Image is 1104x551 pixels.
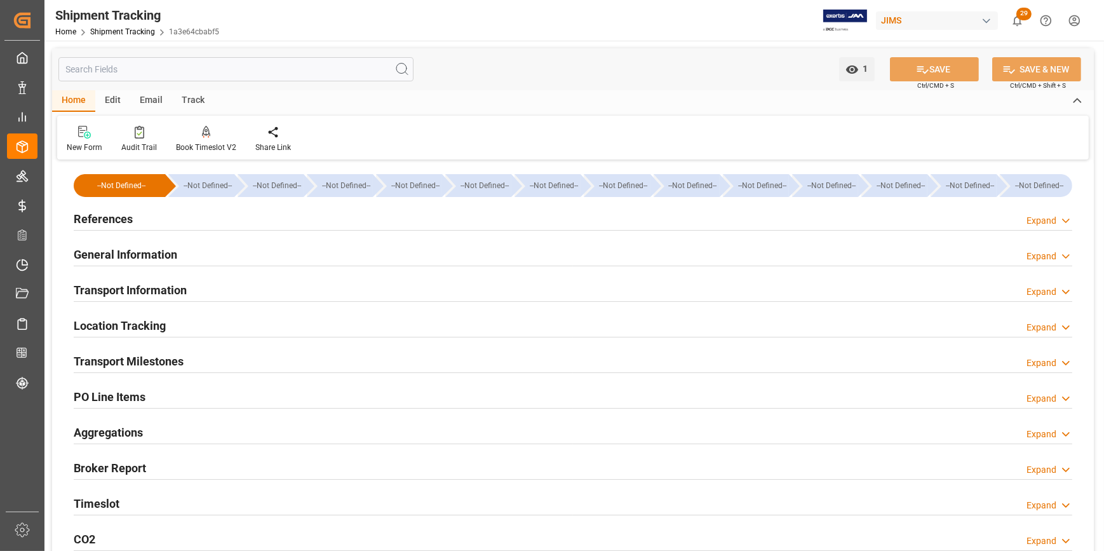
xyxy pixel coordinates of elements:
[527,174,581,197] div: --Not Defined--
[859,64,868,74] span: 1
[52,90,95,112] div: Home
[890,57,979,81] button: SAVE
[1010,81,1066,90] span: Ctrl/CMD + Shift + S
[823,10,867,32] img: Exertis%20JAM%20-%20Email%20Logo.jpg_1722504956.jpg
[95,90,130,112] div: Edit
[250,174,304,197] div: --Not Defined--
[55,27,76,36] a: Home
[805,174,858,197] div: --Not Defined--
[130,90,172,112] div: Email
[1000,174,1072,197] div: --Not Defined--
[255,142,291,153] div: Share Link
[445,174,511,197] div: --Not Defined--
[74,424,143,441] h2: Aggregations
[874,174,927,197] div: --Not Defined--
[515,174,581,197] div: --Not Defined--
[74,353,184,370] h2: Transport Milestones
[861,174,927,197] div: --Not Defined--
[307,174,373,197] div: --Not Defined--
[74,282,187,299] h2: Transport Information
[55,6,219,25] div: Shipment Tracking
[584,174,650,197] div: --Not Defined--
[181,174,234,197] div: --Not Defined--
[90,27,155,36] a: Shipment Tracking
[58,57,414,81] input: Search Fields
[67,142,102,153] div: New Form
[1027,499,1056,512] div: Expand
[1027,214,1056,228] div: Expand
[389,174,442,197] div: --Not Defined--
[839,57,875,81] button: open menu
[74,459,146,477] h2: Broker Report
[943,174,997,197] div: --Not Defined--
[1027,357,1056,370] div: Expand
[1027,428,1056,441] div: Expand
[1027,534,1056,548] div: Expand
[1027,285,1056,299] div: Expand
[86,174,156,197] div: --Not Defined--
[917,81,954,90] span: Ctrl/CMD + S
[74,388,145,405] h2: PO Line Items
[74,495,119,512] h2: Timeslot
[1032,6,1060,35] button: Help Center
[74,246,177,263] h2: General Information
[876,11,998,30] div: JIMS
[1013,174,1066,197] div: --Not Defined--
[1003,6,1032,35] button: show 29 new notifications
[458,174,511,197] div: --Not Defined--
[1027,321,1056,334] div: Expand
[176,142,236,153] div: Book Timeslot V2
[1027,392,1056,405] div: Expand
[172,90,214,112] div: Track
[666,174,720,197] div: --Not Defined--
[1016,8,1032,20] span: 29
[74,210,133,228] h2: References
[931,174,997,197] div: --Not Defined--
[1027,463,1056,477] div: Expand
[74,174,165,197] div: --Not Defined--
[168,174,234,197] div: --Not Defined--
[376,174,442,197] div: --Not Defined--
[320,174,373,197] div: --Not Defined--
[74,531,95,548] h2: CO2
[1027,250,1056,263] div: Expand
[792,174,858,197] div: --Not Defined--
[121,142,157,153] div: Audit Trail
[723,174,789,197] div: --Not Defined--
[736,174,789,197] div: --Not Defined--
[992,57,1081,81] button: SAVE & NEW
[74,317,166,334] h2: Location Tracking
[876,8,1003,32] button: JIMS
[238,174,304,197] div: --Not Defined--
[596,174,650,197] div: --Not Defined--
[654,174,720,197] div: --Not Defined--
